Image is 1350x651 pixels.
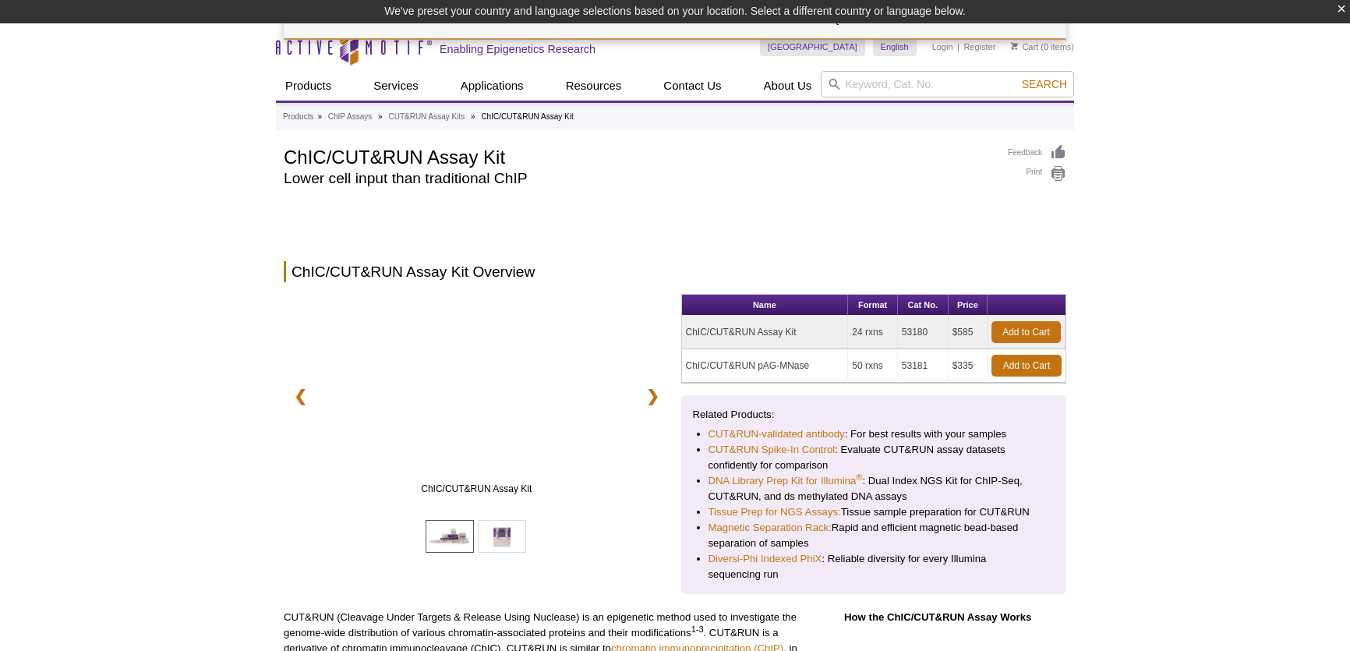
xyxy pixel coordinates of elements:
a: Feedback [1008,144,1066,161]
td: ChIC/CUT&RUN pAG-MNase [682,349,849,383]
li: : Evaluate CUT&RUN assay datasets confidently for comparison [709,442,1040,473]
td: 50 rxns [848,349,897,383]
img: Your Cart [1011,42,1018,50]
a: Diversi-Phi Indexed PhiX [709,551,822,567]
li: ChIC/CUT&RUN Assay Kit [481,112,573,121]
a: Register [963,41,995,52]
li: Tissue sample preparation for CUT&RUN [709,504,1040,520]
td: 24 rxns [848,316,897,349]
th: Cat No. [898,295,949,316]
li: : Reliable diversity for every Illumina sequencing run [709,551,1040,582]
a: CUT&RUN-validated antibody [709,426,845,442]
sup: 1-3 [691,624,704,634]
a: [GEOGRAPHIC_DATA] [760,37,865,56]
span: ChIC/CUT&RUN Assay Kit [322,481,631,497]
a: Contact Us [654,71,730,101]
th: Name [682,295,849,316]
a: Products [283,110,313,124]
td: $585 [949,316,988,349]
a: Tissue Prep for NGS Assays: [709,504,841,520]
td: 53181 [898,349,949,383]
a: Cart [1011,41,1038,52]
h2: Lower cell input than traditional ChIP [284,172,992,186]
sup: ® [856,472,862,482]
li: | [957,37,959,56]
span: Search [1022,78,1067,90]
a: Login [932,41,953,52]
a: Add to Cart [991,355,1062,377]
li: Rapid and efficient magnetic bead-based separation of samples [709,520,1040,551]
a: Resources [557,71,631,101]
th: Format [848,295,897,316]
strong: How the ChIC/CUT&RUN Assay Works [844,611,1031,623]
h2: Enabling Epigenetics Research [440,42,595,56]
h2: ChIC/CUT&RUN Assay Kit Overview [284,261,1066,282]
li: (0 items) [1011,37,1074,56]
a: ❯ [636,378,670,414]
td: 53180 [898,316,949,349]
p: Related Products: [693,407,1055,423]
li: » [471,112,475,121]
li: » [378,112,383,121]
th: Price [949,295,988,316]
a: English [873,37,917,56]
a: Add to Cart [991,321,1061,343]
a: About Us [755,71,822,101]
a: ❮ [284,378,317,414]
button: Search [1017,77,1072,91]
a: CUT&RUN Spike-In Control [709,442,836,458]
a: ChIP Assays [328,110,373,124]
a: Print [1008,165,1066,182]
li: : Dual Index NGS Kit for ChIP-Seq, CUT&RUN, and ds methylated DNA assays [709,473,1040,504]
td: $335 [949,349,988,383]
a: Applications [451,71,533,101]
li: : For best results with your samples [709,426,1040,442]
h1: ChIC/CUT&RUN Assay Kit [284,144,992,168]
a: Products [276,71,341,101]
li: » [317,112,322,121]
a: Services [364,71,428,101]
a: DNA Library Prep Kit for Illumina® [709,473,863,489]
td: ChIC/CUT&RUN Assay Kit [682,316,849,349]
input: Keyword, Cat. No. [821,71,1074,97]
a: CUT&RUN Assay Kits [388,110,465,124]
a: Magnetic Separation Rack: [709,520,832,536]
